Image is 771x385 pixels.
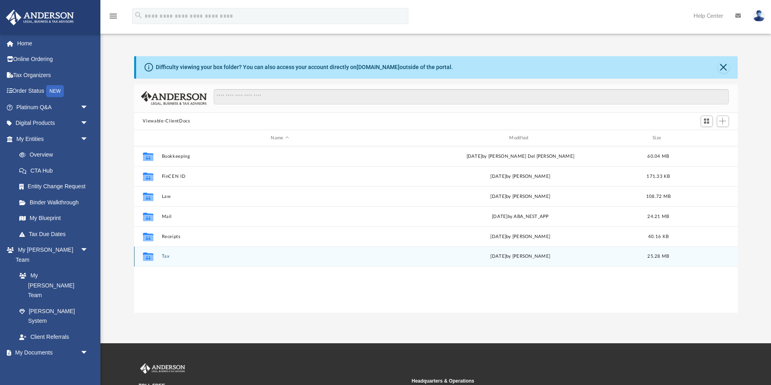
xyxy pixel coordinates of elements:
i: search [134,11,143,20]
div: NEW [46,85,64,97]
i: menu [108,11,118,21]
a: Platinum Q&Aarrow_drop_down [6,99,100,115]
div: Size [642,134,674,142]
a: [DOMAIN_NAME] [357,64,400,70]
a: Digital Productsarrow_drop_down [6,115,100,131]
a: menu [108,15,118,21]
span: arrow_drop_down [80,115,96,132]
span: arrow_drop_down [80,345,96,361]
button: Mail [161,214,398,219]
a: Home [6,35,100,51]
img: Anderson Advisors Platinum Portal [4,10,76,25]
div: [DATE] by ABA_NEST_APP [402,213,639,220]
button: Switch to Grid View [701,116,713,127]
a: My Documentsarrow_drop_down [6,345,96,361]
a: Tax Organizers [6,67,100,83]
span: arrow_drop_down [80,131,96,147]
span: 25.28 MB [647,255,669,259]
div: [DATE] by [PERSON_NAME] [402,193,639,200]
div: id [137,134,157,142]
img: User Pic [753,10,765,22]
input: Search files and folders [214,89,728,104]
button: Close [718,62,729,73]
span: arrow_drop_down [80,99,96,116]
span: 24.21 MB [647,214,669,219]
a: Entity Change Request [11,179,100,195]
a: My Blueprint [11,210,96,226]
a: My [PERSON_NAME] Team [11,268,92,304]
a: CTA Hub [11,163,100,179]
span: 171.33 KB [647,174,670,179]
button: Bookkeeping [161,154,398,159]
a: Order StatusNEW [6,83,100,100]
div: by [PERSON_NAME] [402,253,639,261]
a: Online Ordering [6,51,100,67]
a: Client Referrals [11,329,96,345]
small: Headquarters & Operations [412,377,679,385]
div: Difficulty viewing your box folder? You can also access your account directly on outside of the p... [156,63,453,71]
a: [PERSON_NAME] System [11,303,96,329]
button: Tax [161,254,398,259]
button: Law [161,194,398,199]
button: Add [717,116,729,127]
a: My Entitiesarrow_drop_down [6,131,100,147]
span: arrow_drop_down [80,242,96,259]
div: Modified [402,134,638,142]
div: Name [161,134,398,142]
div: [DATE] by [PERSON_NAME] [402,173,639,180]
a: Overview [11,147,100,163]
div: [DATE] by [PERSON_NAME] [402,233,639,240]
button: FinCEN ID [161,174,398,179]
button: Receipts [161,234,398,239]
span: 108.72 MB [646,194,670,199]
span: 40.16 KB [648,234,668,239]
a: My [PERSON_NAME] Teamarrow_drop_down [6,242,96,268]
a: Tax Due Dates [11,226,100,242]
a: Binder Walkthrough [11,194,100,210]
img: Anderson Advisors Platinum Portal [139,363,187,374]
div: id [678,134,734,142]
span: 60.04 MB [647,154,669,159]
div: [DATE] by [PERSON_NAME] Del [PERSON_NAME] [402,153,639,160]
div: grid [134,146,738,312]
button: Viewable-ClientDocs [143,118,190,125]
span: [DATE] [490,255,506,259]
